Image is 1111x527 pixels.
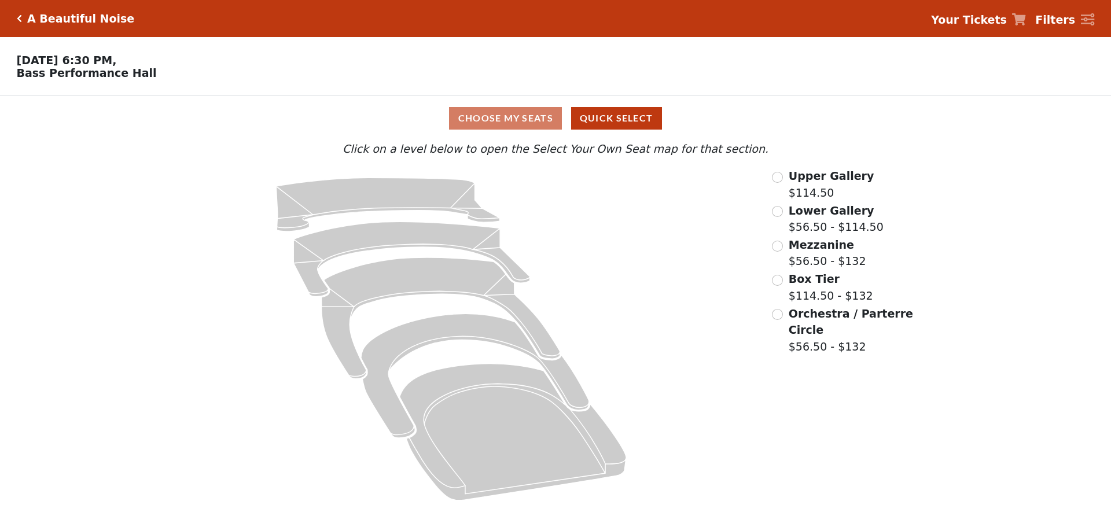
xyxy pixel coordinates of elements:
[1035,13,1075,26] strong: Filters
[789,271,873,304] label: $114.50 - $132
[789,204,874,217] span: Lower Gallery
[147,141,964,157] p: Click on a level below to open the Select Your Own Seat map for that section.
[789,168,874,201] label: $114.50
[931,12,1026,28] a: Your Tickets
[931,13,1007,26] strong: Your Tickets
[789,238,854,251] span: Mezzanine
[27,12,134,25] h5: A Beautiful Noise
[789,169,874,182] span: Upper Gallery
[789,305,915,355] label: $56.50 - $132
[1035,12,1094,28] a: Filters
[789,307,913,337] span: Orchestra / Parterre Circle
[789,202,884,235] label: $56.50 - $114.50
[17,14,22,23] a: Click here to go back to filters
[789,272,840,285] span: Box Tier
[276,178,500,231] path: Upper Gallery - Seats Available: 295
[400,364,627,500] path: Orchestra / Parterre Circle - Seats Available: 29
[571,107,662,130] button: Quick Select
[789,237,866,270] label: $56.50 - $132
[294,222,531,297] path: Lower Gallery - Seats Available: 51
